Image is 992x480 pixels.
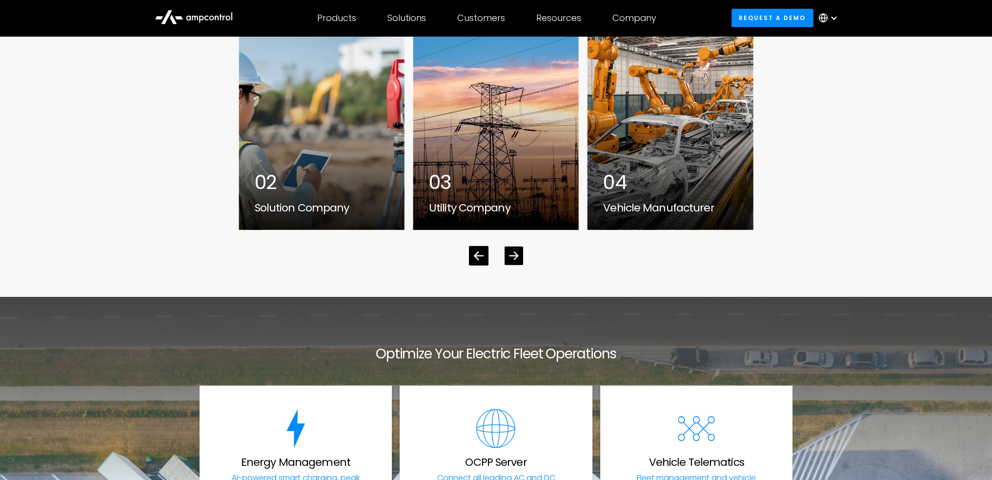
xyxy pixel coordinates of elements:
div: 03 [429,170,563,194]
h2: Optimize Your Electric Fleet Operations [200,346,793,362]
img: software for EV fleets [476,409,515,448]
a: Request a demo [731,9,813,27]
h3: Energy Management [241,456,350,469]
div: Resources [536,13,581,23]
div: Products [317,13,356,23]
div: Solutions [387,13,426,23]
div: Solution Company [254,202,388,214]
div: Previous slide [469,246,488,266]
img: energy for ev charging [276,409,315,448]
div: Company [612,13,656,23]
div: 02 [254,170,388,194]
div: Customers [457,13,505,23]
div: Next slide [505,247,523,265]
h3: Vehicle Telematics [649,456,744,469]
div: Vehicle Manufacturer [603,202,737,214]
div: 04 [603,170,737,194]
div: Utility Company [429,202,563,214]
h3: OCPP Server [465,456,526,469]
